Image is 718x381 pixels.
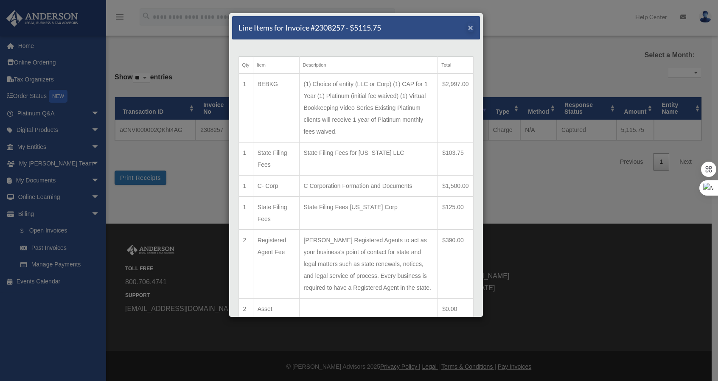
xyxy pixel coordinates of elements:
th: Description [299,57,438,74]
td: Asset Protection Event [253,298,299,343]
td: 1 [238,196,253,230]
td: (1) Choice of entity (LLC or Corp) (1) CAP for 1 Year (1) Platinum (initial fee waived) (1) Virtu... [299,73,438,142]
td: 1 [238,142,253,175]
td: C Corporation Formation and Documents [299,175,438,196]
td: $390.00 [438,230,473,298]
td: $2,997.00 [438,73,473,142]
td: State Filing Fees for [US_STATE] LLC [299,142,438,175]
td: State Filing Fees [253,196,299,230]
button: Close [468,23,474,32]
td: C- Corp [253,175,299,196]
td: 1 [238,73,253,142]
td: State Filing Fees [253,142,299,175]
td: 2 [238,298,253,343]
td: $103.75 [438,142,473,175]
td: BEBKG [253,73,299,142]
td: 2 [238,230,253,298]
th: Qty [238,57,253,74]
td: [PERSON_NAME] Registered Agents to act as your business's point of contact for state and legal ma... [299,230,438,298]
td: $0.00 [438,298,473,343]
th: Total [438,57,473,74]
td: State Filing Fees [US_STATE] Corp [299,196,438,230]
span: × [468,22,474,32]
h5: Line Items for Invoice #2308257 - $5115.75 [238,22,381,33]
td: Registered Agent Fee [253,230,299,298]
td: $1,500.00 [438,175,473,196]
td: $125.00 [438,196,473,230]
td: 1 [238,175,253,196]
th: Item [253,57,299,74]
